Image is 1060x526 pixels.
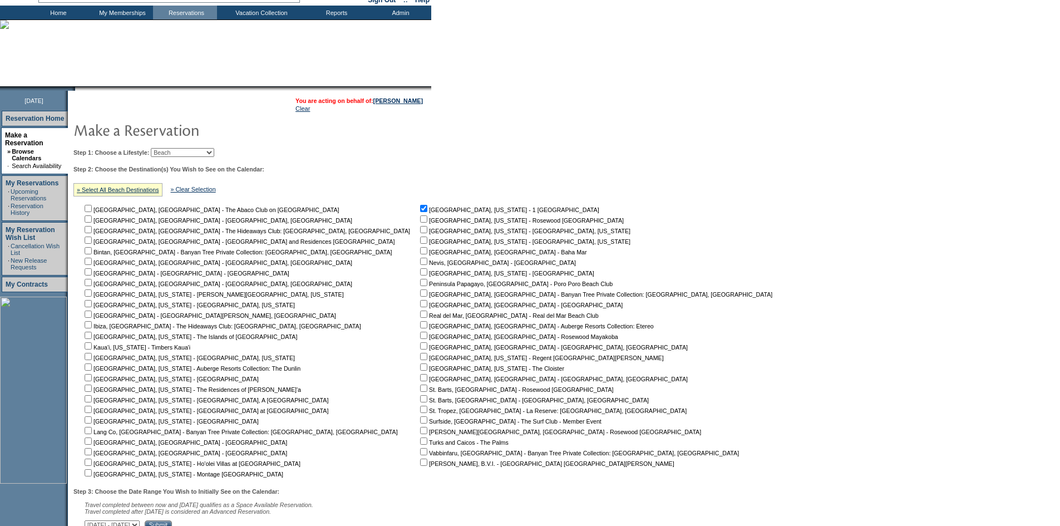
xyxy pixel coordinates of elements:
[82,418,259,425] nobr: [GEOGRAPHIC_DATA], [US_STATE] - [GEOGRAPHIC_DATA]
[82,249,392,255] nobr: Bintan, [GEOGRAPHIC_DATA] - Banyan Tree Private Collection: [GEOGRAPHIC_DATA], [GEOGRAPHIC_DATA]
[418,344,688,351] nobr: [GEOGRAPHIC_DATA], [GEOGRAPHIC_DATA] - [GEOGRAPHIC_DATA], [GEOGRAPHIC_DATA]
[82,376,259,382] nobr: [GEOGRAPHIC_DATA], [US_STATE] - [GEOGRAPHIC_DATA]
[8,257,9,271] td: ·
[11,243,60,256] a: Cancellation Wish List
[418,259,576,266] nobr: Nevis, [GEOGRAPHIC_DATA] - [GEOGRAPHIC_DATA]
[82,355,295,361] nobr: [GEOGRAPHIC_DATA], [US_STATE] - [GEOGRAPHIC_DATA], [US_STATE]
[89,6,153,19] td: My Memberships
[418,355,664,361] nobr: [GEOGRAPHIC_DATA], [US_STATE] - Regent [GEOGRAPHIC_DATA][PERSON_NAME]
[418,397,649,404] nobr: St. Barts, [GEOGRAPHIC_DATA] - [GEOGRAPHIC_DATA], [GEOGRAPHIC_DATA]
[82,471,283,478] nobr: [GEOGRAPHIC_DATA], [US_STATE] - Montage [GEOGRAPHIC_DATA]
[418,333,618,340] nobr: [GEOGRAPHIC_DATA], [GEOGRAPHIC_DATA] - Rosewood Mayakoba
[418,386,613,393] nobr: St. Barts, [GEOGRAPHIC_DATA] - Rosewood [GEOGRAPHIC_DATA]
[418,270,594,277] nobr: [GEOGRAPHIC_DATA], [US_STATE] - [GEOGRAPHIC_DATA]
[8,203,9,216] td: ·
[12,148,41,161] a: Browse Calendars
[418,238,630,245] nobr: [GEOGRAPHIC_DATA], [US_STATE] - [GEOGRAPHIC_DATA], [US_STATE]
[82,386,301,393] nobr: [GEOGRAPHIC_DATA], [US_STATE] - The Residences of [PERSON_NAME]'a
[217,6,303,19] td: Vacation Collection
[82,302,295,308] nobr: [GEOGRAPHIC_DATA], [US_STATE] - [GEOGRAPHIC_DATA], [US_STATE]
[6,115,64,122] a: Reservation Home
[295,105,310,112] a: Clear
[82,365,300,372] nobr: [GEOGRAPHIC_DATA], [US_STATE] - Auberge Resorts Collection: The Dunlin
[82,217,352,224] nobr: [GEOGRAPHIC_DATA], [GEOGRAPHIC_DATA] - [GEOGRAPHIC_DATA], [GEOGRAPHIC_DATA]
[24,97,43,104] span: [DATE]
[82,333,297,340] nobr: [GEOGRAPHIC_DATA], [US_STATE] - The Islands of [GEOGRAPHIC_DATA]
[7,163,11,169] td: ·
[418,217,624,224] nobr: [GEOGRAPHIC_DATA], [US_STATE] - Rosewood [GEOGRAPHIC_DATA]
[418,207,599,213] nobr: [GEOGRAPHIC_DATA], [US_STATE] - 1 [GEOGRAPHIC_DATA]
[82,450,287,456] nobr: [GEOGRAPHIC_DATA], [GEOGRAPHIC_DATA] - [GEOGRAPHIC_DATA]
[6,226,55,242] a: My Reservation Wish List
[7,148,11,155] b: »
[303,6,367,19] td: Reports
[82,397,328,404] nobr: [GEOGRAPHIC_DATA], [US_STATE] - [GEOGRAPHIC_DATA], A [GEOGRAPHIC_DATA]
[82,460,300,467] nobr: [GEOGRAPHIC_DATA], [US_STATE] - Ho'olei Villas at [GEOGRAPHIC_DATA]
[171,186,216,193] a: » Clear Selection
[11,188,46,201] a: Upcoming Reservations
[25,6,89,19] td: Home
[82,259,352,266] nobr: [GEOGRAPHIC_DATA], [GEOGRAPHIC_DATA] - [GEOGRAPHIC_DATA], [GEOGRAPHIC_DATA]
[73,166,264,173] b: Step 2: Choose the Destination(s) You Wish to See on the Calendar:
[418,312,599,319] nobr: Real del Mar, [GEOGRAPHIC_DATA] - Real del Mar Beach Club
[418,439,509,446] nobr: Turks and Caicos - The Palms
[418,291,772,298] nobr: [GEOGRAPHIC_DATA], [GEOGRAPHIC_DATA] - Banyan Tree Private Collection: [GEOGRAPHIC_DATA], [GEOGRA...
[153,6,217,19] td: Reservations
[77,186,159,193] a: » Select All Beach Destinations
[75,86,76,91] img: blank.gif
[73,488,279,495] b: Step 3: Choose the Date Range You Wish to Initially See on the Calendar:
[82,207,339,213] nobr: [GEOGRAPHIC_DATA], [GEOGRAPHIC_DATA] - The Abaco Club on [GEOGRAPHIC_DATA]
[418,429,701,435] nobr: [PERSON_NAME][GEOGRAPHIC_DATA], [GEOGRAPHIC_DATA] - Rosewood [GEOGRAPHIC_DATA]
[418,407,687,414] nobr: St. Tropez, [GEOGRAPHIC_DATA] - La Reserve: [GEOGRAPHIC_DATA], [GEOGRAPHIC_DATA]
[71,86,75,91] img: promoShadowLeftCorner.gif
[418,249,586,255] nobr: [GEOGRAPHIC_DATA], [GEOGRAPHIC_DATA] - Baha Mar
[85,502,313,508] span: Travel completed between now and [DATE] qualifies as a Space Available Reservation.
[6,179,58,187] a: My Reservations
[418,460,674,467] nobr: [PERSON_NAME], B.V.I. - [GEOGRAPHIC_DATA] [GEOGRAPHIC_DATA][PERSON_NAME]
[82,238,395,245] nobr: [GEOGRAPHIC_DATA], [GEOGRAPHIC_DATA] - [GEOGRAPHIC_DATA] and Residences [GEOGRAPHIC_DATA]
[82,323,361,330] nobr: Ibiza, [GEOGRAPHIC_DATA] - The Hideaways Club: [GEOGRAPHIC_DATA], [GEOGRAPHIC_DATA]
[82,312,336,319] nobr: [GEOGRAPHIC_DATA] - [GEOGRAPHIC_DATA][PERSON_NAME], [GEOGRAPHIC_DATA]
[373,97,423,104] a: [PERSON_NAME]
[73,119,296,141] img: pgTtlMakeReservation.gif
[418,281,613,287] nobr: Peninsula Papagayo, [GEOGRAPHIC_DATA] - Poro Poro Beach Club
[73,149,149,156] b: Step 1: Choose a Lifestyle:
[418,228,630,234] nobr: [GEOGRAPHIC_DATA], [US_STATE] - [GEOGRAPHIC_DATA], [US_STATE]
[418,376,688,382] nobr: [GEOGRAPHIC_DATA], [GEOGRAPHIC_DATA] - [GEOGRAPHIC_DATA], [GEOGRAPHIC_DATA]
[418,302,623,308] nobr: [GEOGRAPHIC_DATA], [GEOGRAPHIC_DATA] - [GEOGRAPHIC_DATA]
[85,508,271,515] nobr: Travel completed after [DATE] is considered an Advanced Reservation.
[418,450,739,456] nobr: Vabbinfaru, [GEOGRAPHIC_DATA] - Banyan Tree Private Collection: [GEOGRAPHIC_DATA], [GEOGRAPHIC_DATA]
[82,228,410,234] nobr: [GEOGRAPHIC_DATA], [GEOGRAPHIC_DATA] - The Hideaways Club: [GEOGRAPHIC_DATA], [GEOGRAPHIC_DATA]
[295,97,423,104] span: You are acting on behalf of:
[367,6,431,19] td: Admin
[11,203,43,216] a: Reservation History
[418,323,654,330] nobr: [GEOGRAPHIC_DATA], [GEOGRAPHIC_DATA] - Auberge Resorts Collection: Etereo
[5,131,43,147] a: Make a Reservation
[8,243,9,256] td: ·
[82,344,190,351] nobr: Kaua'i, [US_STATE] - Timbers Kaua'i
[82,270,289,277] nobr: [GEOGRAPHIC_DATA] - [GEOGRAPHIC_DATA] - [GEOGRAPHIC_DATA]
[82,439,287,446] nobr: [GEOGRAPHIC_DATA], [GEOGRAPHIC_DATA] - [GEOGRAPHIC_DATA]
[8,188,9,201] td: ·
[418,365,564,372] nobr: [GEOGRAPHIC_DATA], [US_STATE] - The Cloister
[82,429,398,435] nobr: Lang Co, [GEOGRAPHIC_DATA] - Banyan Tree Private Collection: [GEOGRAPHIC_DATA], [GEOGRAPHIC_DATA]
[82,291,344,298] nobr: [GEOGRAPHIC_DATA], [US_STATE] - [PERSON_NAME][GEOGRAPHIC_DATA], [US_STATE]
[11,257,47,271] a: New Release Requests
[6,281,48,288] a: My Contracts
[82,407,328,414] nobr: [GEOGRAPHIC_DATA], [US_STATE] - [GEOGRAPHIC_DATA] at [GEOGRAPHIC_DATA]
[12,163,61,169] a: Search Availability
[82,281,352,287] nobr: [GEOGRAPHIC_DATA], [GEOGRAPHIC_DATA] - [GEOGRAPHIC_DATA], [GEOGRAPHIC_DATA]
[418,418,602,425] nobr: Surfside, [GEOGRAPHIC_DATA] - The Surf Club - Member Event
